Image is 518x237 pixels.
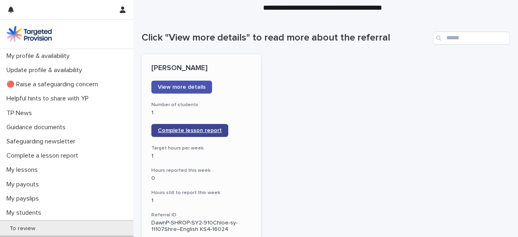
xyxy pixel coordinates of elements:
[3,166,44,174] p: My lessons
[151,64,251,73] p: [PERSON_NAME]
[3,181,45,188] p: My payouts
[3,195,45,203] p: My payslips
[151,212,251,218] h3: Referral ID
[3,66,89,74] p: Update profile & availability
[158,128,222,133] span: Complete lesson report
[6,26,52,42] img: M5nRWzHhSzIhMunXDL62
[3,124,72,131] p: Guidance documents
[151,167,251,174] h3: Hours reported this week
[3,95,95,102] p: Helpful hints to share with YP
[151,197,251,204] p: 1
[3,138,82,145] p: Safeguarding newsletter
[151,175,251,182] p: 0
[3,52,76,60] p: My profile & availability
[3,225,42,232] p: To review
[151,145,251,152] h3: Target hours per week
[3,209,48,217] p: My students
[433,32,510,45] input: Search
[151,153,251,160] p: 1
[151,81,212,94] a: View more details
[151,220,251,233] p: DawnP-SHROP-SY2-910Chloe-sy-11107Shre--English KS4-16024
[151,124,228,137] a: Complete lesson report
[142,32,430,44] h1: Click "View more details" to read more about the referral
[3,81,104,88] p: 🔴 Raise a safeguarding concern
[158,84,206,90] span: View more details
[151,190,251,196] h3: Hours still to report this week
[151,102,251,108] h3: Number of students
[3,109,38,117] p: TP News
[151,109,251,116] p: 1
[3,152,85,160] p: Complete a lesson report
